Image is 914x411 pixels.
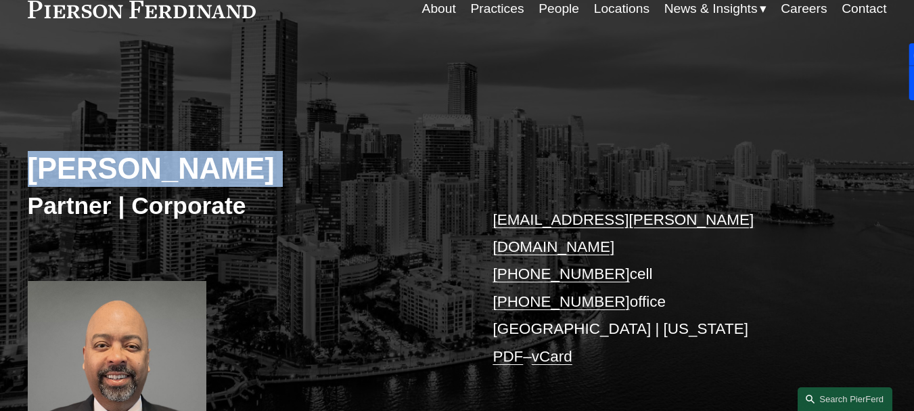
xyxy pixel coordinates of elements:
a: [PHONE_NUMBER] [493,265,629,282]
p: cell office [GEOGRAPHIC_DATA] | [US_STATE] – [493,207,850,371]
h3: Partner | Corporate [28,192,457,221]
a: PDF [493,348,523,365]
a: vCard [532,348,572,365]
a: [EMAIL_ADDRESS][PERSON_NAME][DOMAIN_NAME] [493,211,754,255]
h2: [PERSON_NAME] [28,151,457,187]
a: Search this site [798,387,892,411]
a: [PHONE_NUMBER] [493,293,629,310]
